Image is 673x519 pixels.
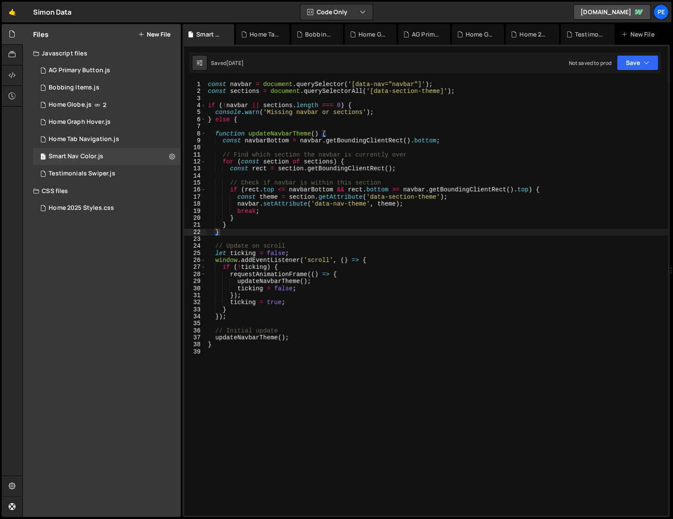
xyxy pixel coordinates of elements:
a: 🤙 [2,2,23,22]
div: 39 [184,348,206,355]
div: Saved [211,59,244,67]
div: AG Primary Button.js [49,67,110,74]
div: 1 [184,81,206,88]
div: 10 [184,144,206,151]
div: New File [621,30,658,39]
span: 1 [40,154,46,161]
div: 2 [184,88,206,95]
div: 4 [184,102,206,109]
div: 16753/46062.js [33,131,181,148]
div: Home Globe.js [358,30,386,39]
div: Smart Nav Color.js [49,153,103,160]
div: Home Globe.js [49,101,92,109]
div: 25 [184,250,206,257]
div: 16753/46016.js [33,96,181,114]
div: 29 [184,278,206,285]
div: Testimonials Swiper.js [49,170,115,178]
a: Pe [653,4,669,20]
div: 18 [184,200,206,207]
div: 38 [184,341,206,348]
div: 6 [184,116,206,123]
div: Testimonials Swiper.js [575,30,604,39]
div: Home Graph Hover.js [49,118,111,126]
div: 28 [184,271,206,278]
div: 14 [184,172,206,179]
div: [DATE] [226,59,244,67]
div: 17 [184,193,206,200]
div: CSS files [23,182,181,200]
div: Smart Nav Color.js [196,30,224,39]
div: 26 [184,257,206,264]
div: 16 [184,186,206,193]
div: Bobbing Items.js [49,84,99,92]
div: 3 [184,95,206,102]
span: 2 [103,101,106,108]
div: 20 [184,215,206,221]
div: Bobbing Items.js [305,30,333,39]
div: Simon Data [33,7,72,17]
div: 32 [184,299,206,306]
button: New File [138,31,170,38]
div: 13 [184,165,206,172]
div: 23 [184,236,206,243]
div: 30 [184,285,206,292]
div: 16753/45990.js [33,62,181,79]
div: 34 [184,313,206,320]
div: AG Primary Button.js [412,30,440,39]
div: Home 2025 Styles.css [49,204,114,212]
div: 16753/46060.js [33,79,181,96]
div: 37 [184,334,206,341]
div: 5 [184,109,206,116]
div: 16753/45758.js [33,114,181,131]
div: 7 [184,123,206,130]
div: 9 [184,137,206,144]
div: 21 [184,221,206,228]
h2: Files [33,30,49,39]
div: 16753/45793.css [33,200,181,217]
div: Javascript files [23,45,181,62]
div: Smart Nav Color.js [33,148,181,165]
button: Save [617,55,658,71]
div: 8 [184,130,206,137]
div: 22 [184,229,206,236]
a: [DOMAIN_NAME] [573,4,651,20]
div: Home Tab Navigation.js [250,30,279,39]
div: 35 [184,320,206,327]
div: 31 [184,292,206,299]
div: 36 [184,327,206,334]
div: 19 [184,208,206,215]
div: 12 [184,158,206,165]
div: 33 [184,306,206,313]
div: 11 [184,151,206,158]
div: 24 [184,243,206,249]
button: Code Only [300,4,373,20]
div: Home Graph Hover.js [466,30,494,39]
div: 15 [184,179,206,186]
div: 27 [184,264,206,270]
div: 16753/45792.js [33,165,181,182]
div: Home 2025 Styles.css [519,30,549,39]
div: Home Tab Navigation.js [49,135,119,143]
div: Not saved to prod [568,59,611,67]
